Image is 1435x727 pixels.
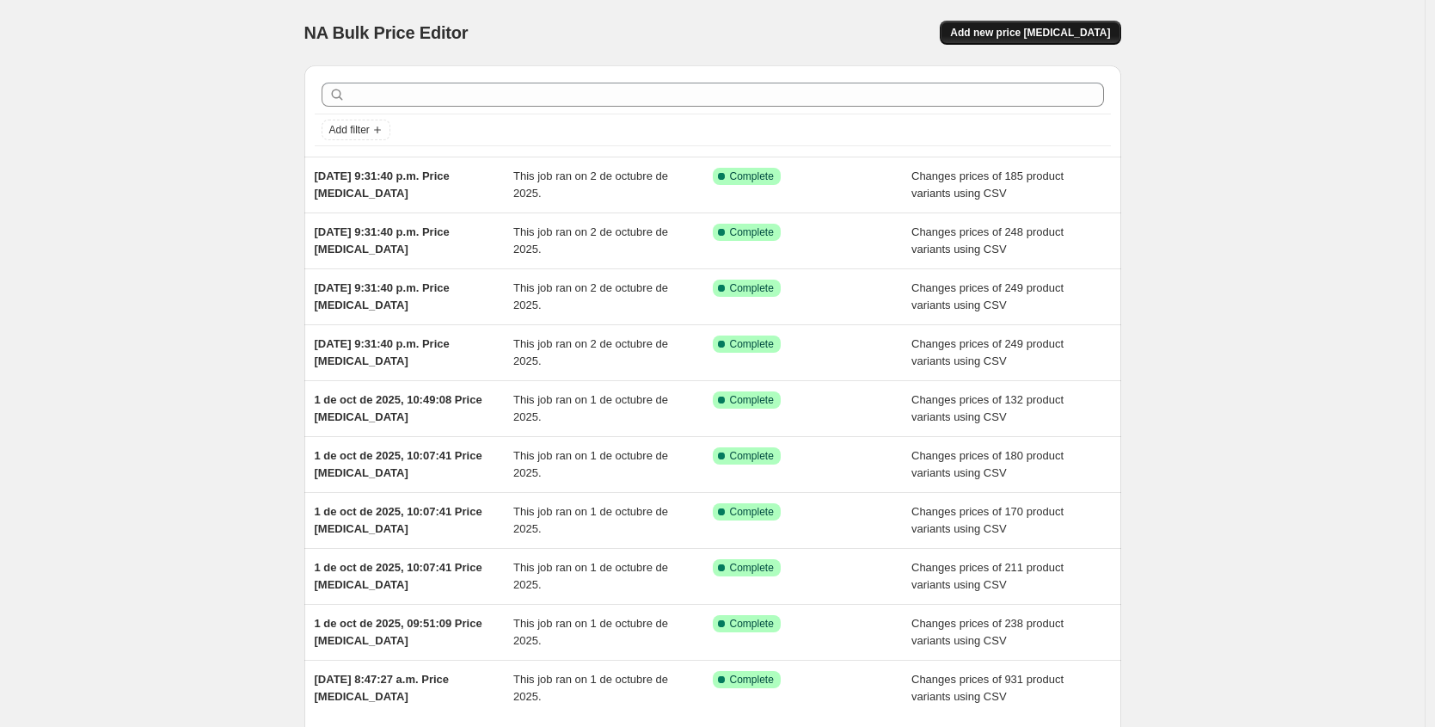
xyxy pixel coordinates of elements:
[730,393,774,407] span: Complete
[513,449,668,479] span: This job ran on 1 de octubre de 2025.
[730,505,774,519] span: Complete
[513,225,668,256] span: This job ran on 2 de octubre de 2025.
[940,21,1120,45] button: Add new price [MEDICAL_DATA]
[911,169,1064,200] span: Changes prices of 185 product variants using CSV
[513,505,668,535] span: This job ran on 1 de octubre de 2025.
[730,561,774,575] span: Complete
[315,225,450,256] span: [DATE] 9:31:40 p.m. Price [MEDICAL_DATA]
[911,393,1064,423] span: Changes prices of 132 product variants using CSV
[315,169,450,200] span: [DATE] 9:31:40 p.m. Price [MEDICAL_DATA]
[315,393,482,423] span: 1 de oct de 2025, 10:49:08 Price [MEDICAL_DATA]
[730,225,774,239] span: Complete
[950,26,1110,40] span: Add new price [MEDICAL_DATA]
[315,673,450,703] span: [DATE] 8:47:27 a.m. Price [MEDICAL_DATA]
[513,393,668,423] span: This job ran on 1 de octubre de 2025.
[322,120,390,140] button: Add filter
[730,617,774,631] span: Complete
[911,337,1064,367] span: Changes prices of 249 product variants using CSV
[911,505,1064,535] span: Changes prices of 170 product variants using CSV
[513,673,668,703] span: This job ran on 1 de octubre de 2025.
[304,23,469,42] span: NA Bulk Price Editor
[315,449,482,479] span: 1 de oct de 2025, 10:07:41 Price [MEDICAL_DATA]
[315,505,482,535] span: 1 de oct de 2025, 10:07:41 Price [MEDICAL_DATA]
[911,561,1064,591] span: Changes prices of 211 product variants using CSV
[911,225,1064,256] span: Changes prices of 248 product variants using CSV
[730,449,774,463] span: Complete
[730,673,774,687] span: Complete
[911,449,1064,479] span: Changes prices of 180 product variants using CSV
[513,281,668,311] span: This job ran on 2 de octubre de 2025.
[730,169,774,183] span: Complete
[911,673,1064,703] span: Changes prices of 931 product variants using CSV
[513,617,668,647] span: This job ran on 1 de octubre de 2025.
[513,169,668,200] span: This job ran on 2 de octubre de 2025.
[315,281,450,311] span: [DATE] 9:31:40 p.m. Price [MEDICAL_DATA]
[730,337,774,351] span: Complete
[911,617,1064,647] span: Changes prices of 238 product variants using CSV
[315,337,450,367] span: [DATE] 9:31:40 p.m. Price [MEDICAL_DATA]
[730,281,774,295] span: Complete
[513,561,668,591] span: This job ran on 1 de octubre de 2025.
[315,561,482,591] span: 1 de oct de 2025, 10:07:41 Price [MEDICAL_DATA]
[513,337,668,367] span: This job ran on 2 de octubre de 2025.
[329,123,370,137] span: Add filter
[315,617,482,647] span: 1 de oct de 2025, 09:51:09 Price [MEDICAL_DATA]
[911,281,1064,311] span: Changes prices of 249 product variants using CSV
